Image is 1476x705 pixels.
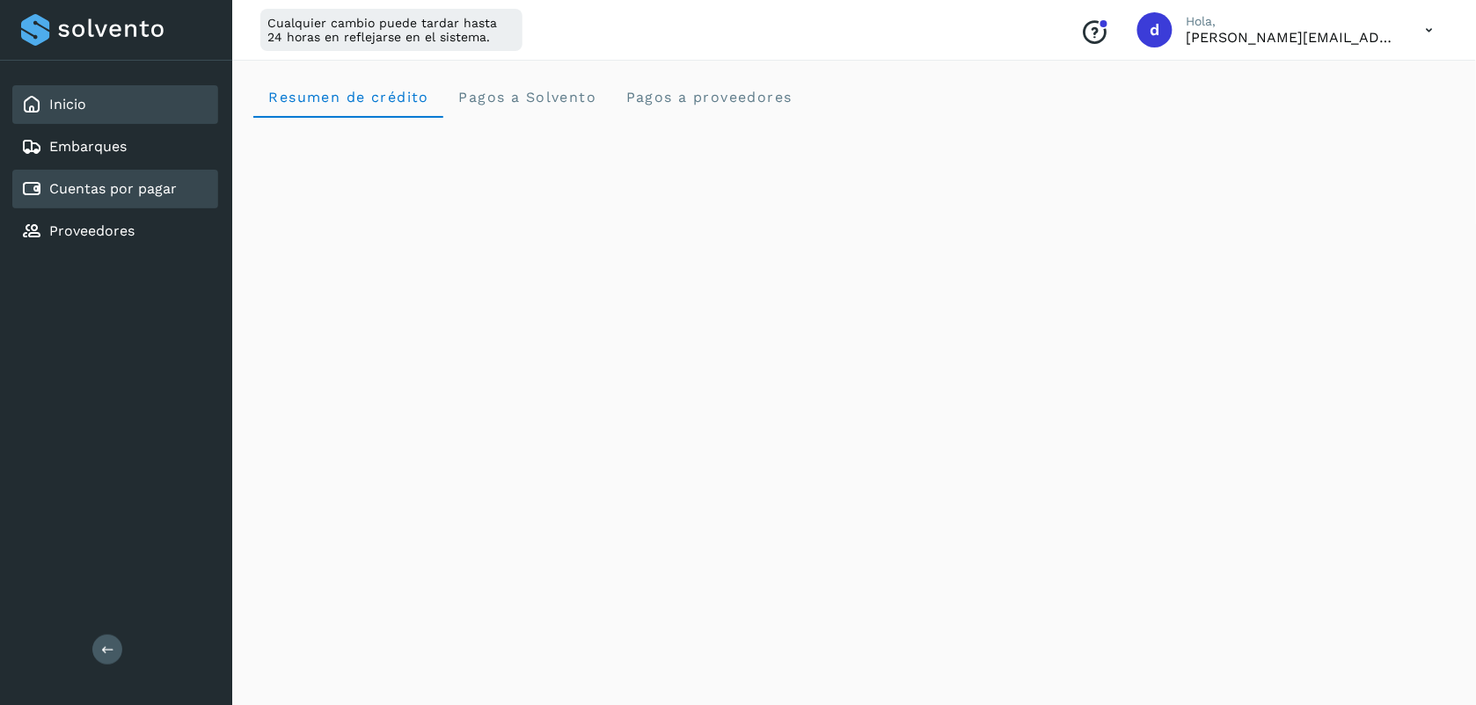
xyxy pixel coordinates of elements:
[49,222,135,239] a: Proveedores
[12,85,218,124] div: Inicio
[625,89,793,105] span: Pagos a proveedores
[260,9,522,51] div: Cualquier cambio puede tardar hasta 24 horas en reflejarse en el sistema.
[49,96,86,113] a: Inicio
[12,127,218,166] div: Embarques
[49,138,127,155] a: Embarques
[267,89,429,105] span: Resumen de crédito
[1187,14,1398,29] p: Hola,
[12,212,218,251] div: Proveedores
[457,89,596,105] span: Pagos a Solvento
[49,180,177,197] a: Cuentas por pagar
[1187,29,1398,46] p: dora.garcia@emsan.mx
[12,170,218,208] div: Cuentas por pagar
